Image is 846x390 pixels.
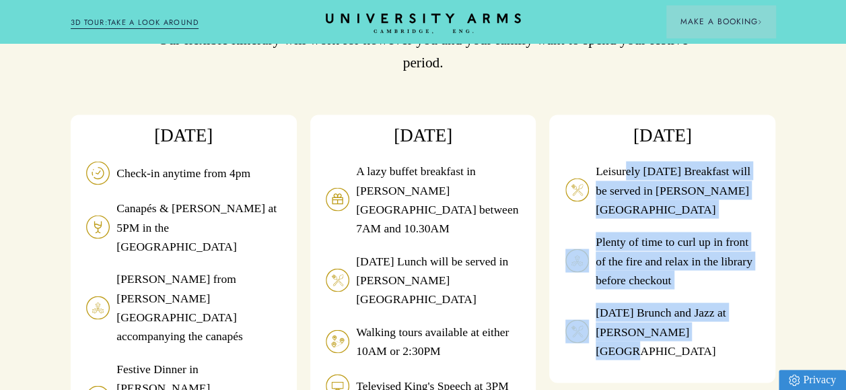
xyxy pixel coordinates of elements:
[326,329,349,353] img: image-656e0f87c0304535da388cac5b8903be1cb77f16-36x36-svg
[116,163,250,182] p: Check-in anytime from 4pm
[596,232,760,289] p: Plenty of time to curl up in front of the fire and relax in the library before checkout
[596,302,760,360] p: [DATE] Brunch and Jazz at [PERSON_NAME][GEOGRAPHIC_DATA]
[596,161,760,218] p: Leisurely [DATE] Breakfast will be served in [PERSON_NAME][GEOGRAPHIC_DATA]
[565,178,589,201] img: image-d5dbfeae6fa4c3be420f23de744ec97b9c5ebc44-36x36-svg
[356,251,520,308] p: [DATE] Lunch will be served in [PERSON_NAME][GEOGRAPHIC_DATA]
[356,322,520,360] p: Walking tours available at either 10AM or 2:30PM
[779,370,846,390] a: Privacy
[141,28,705,74] p: Our flexible itinerary will work for however you and your family want to spend your festive period.
[680,15,762,28] span: Make a Booking
[116,269,281,346] p: [PERSON_NAME] from [PERSON_NAME][GEOGRAPHIC_DATA] accompanying the canapés
[757,20,762,24] img: Arrow icon
[86,296,110,319] img: image-8cd220cb6bd37099a561386b53d57f73054b7aa0-36x36-svg
[71,17,199,29] a: 3D TOUR:TAKE A LOOK AROUND
[86,161,110,185] img: image-cda7361c639c20e2969c5bdda8424c9e45f86fb5-70x70-svg
[116,198,281,255] p: Canapés & [PERSON_NAME] at 5PM in the [GEOGRAPHIC_DATA]
[326,13,521,34] a: Home
[326,123,520,148] h3: [DATE]
[565,249,589,272] img: image-8cd220cb6bd37099a561386b53d57f73054b7aa0-36x36-svg
[326,187,349,211] img: image-ba843b72bf4afda4194276c40214bdfc2bf0f12e-70x70-svg
[86,215,110,238] img: image-e0355f146810a50521a27846860cf744ce7c570b-70x70-svg
[86,123,281,148] h3: [DATE]
[565,319,589,343] img: image-d5dbfeae6fa4c3be420f23de744ec97b9c5ebc44-36x36-svg
[666,5,775,38] button: Make a BookingArrow icon
[789,375,800,386] img: Privacy
[565,123,760,148] h3: [DATE]
[326,268,349,292] img: image-d5dbfeae6fa4c3be420f23de744ec97b9c5ebc44-36x36-svg
[356,161,520,238] p: A lazy buffet breakfast in [PERSON_NAME][GEOGRAPHIC_DATA] between 7AM and 10.30AM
